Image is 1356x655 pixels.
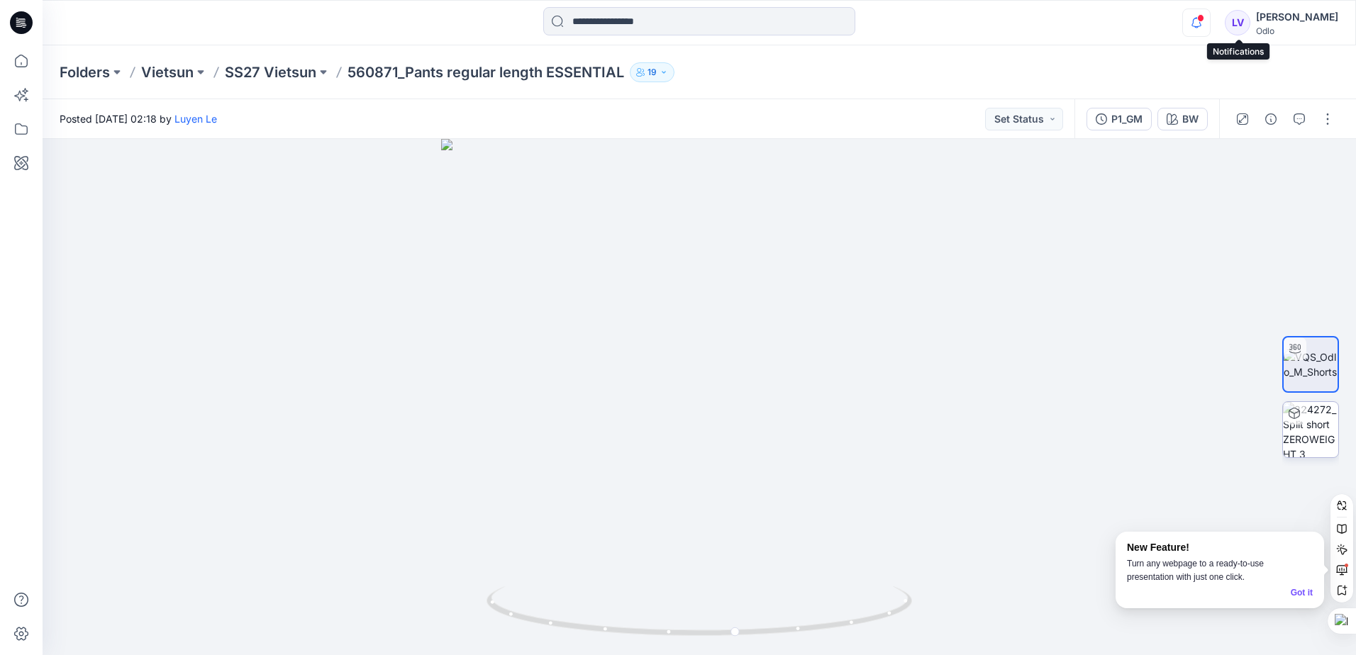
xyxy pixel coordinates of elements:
[60,62,110,82] a: Folders
[1260,108,1282,130] button: Details
[1284,349,1338,379] img: VQS_Odlo_M_Shorts
[1256,9,1338,26] div: [PERSON_NAME]
[348,62,624,82] p: 560871_Pants regular length ESSENTIAL
[225,62,316,82] a: SS27 Vietsun
[141,62,194,82] a: Vietsun
[1087,108,1152,130] button: P1_GM
[1256,26,1338,36] div: Odlo
[174,113,217,125] a: Luyen Le
[648,65,657,80] p: 19
[60,111,217,126] span: Posted [DATE] 02:18 by
[1111,111,1143,127] div: P1_GM
[1157,108,1208,130] button: BW
[1283,402,1338,457] img: 324272_Split short ZEROWEIGHT 3 INCH_P1_GM BW
[1225,10,1250,35] div: LV
[630,62,674,82] button: 19
[1182,111,1199,127] div: BW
